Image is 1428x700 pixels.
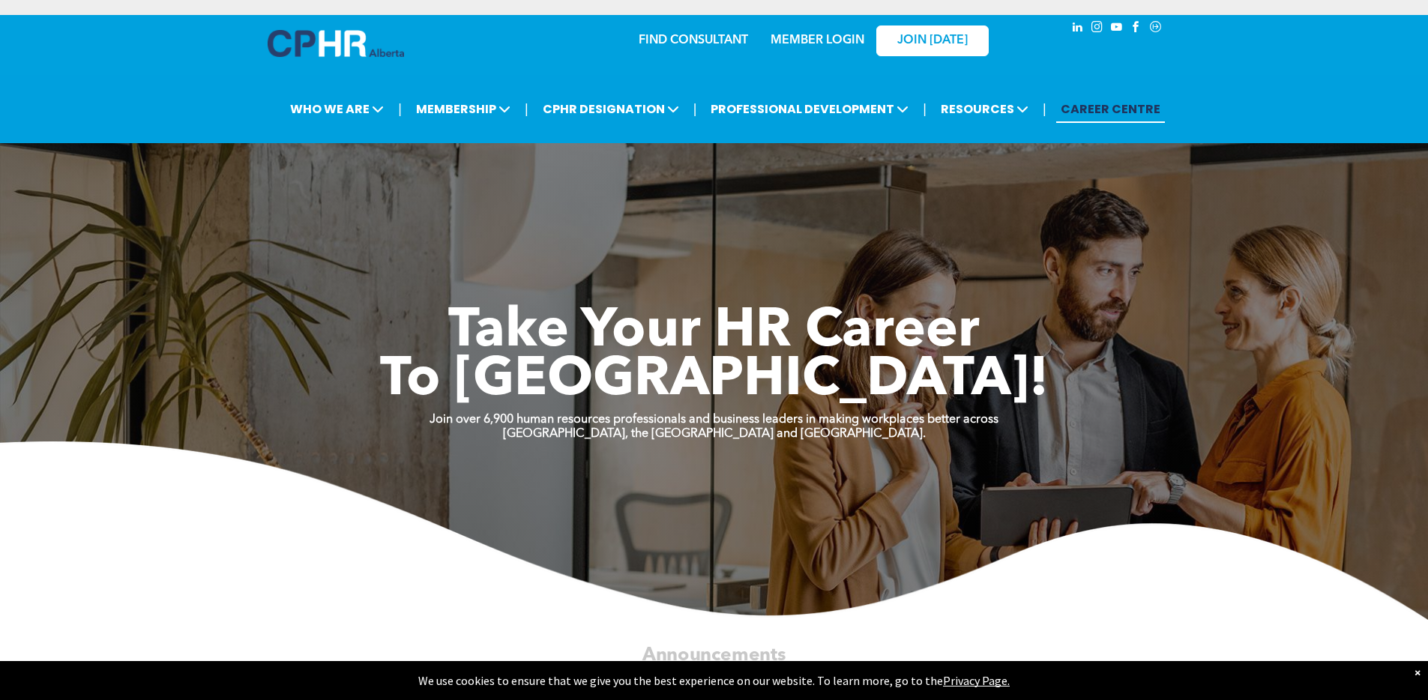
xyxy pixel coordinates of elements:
[897,34,968,48] span: JOIN [DATE]
[286,95,388,123] span: WHO WE ARE
[380,354,1049,408] span: To [GEOGRAPHIC_DATA]!
[1056,95,1165,123] a: CAREER CENTRE
[538,95,684,123] span: CPHR DESIGNATION
[1148,19,1164,39] a: Social network
[943,673,1010,688] a: Privacy Page.
[1109,19,1125,39] a: youtube
[1128,19,1145,39] a: facebook
[706,95,913,123] span: PROFESSIONAL DEVELOPMENT
[639,34,748,46] a: FIND CONSULTANT
[1043,94,1046,124] li: |
[876,25,989,56] a: JOIN [DATE]
[936,95,1033,123] span: RESOURCES
[268,30,404,57] img: A blue and white logo for cp alberta
[412,95,515,123] span: MEMBERSHIP
[771,34,864,46] a: MEMBER LOGIN
[923,94,927,124] li: |
[398,94,402,124] li: |
[642,646,786,664] span: Announcements
[1089,19,1106,39] a: instagram
[503,428,926,440] strong: [GEOGRAPHIC_DATA], the [GEOGRAPHIC_DATA] and [GEOGRAPHIC_DATA].
[1415,665,1421,680] div: Dismiss notification
[1070,19,1086,39] a: linkedin
[525,94,528,124] li: |
[448,305,980,359] span: Take Your HR Career
[693,94,697,124] li: |
[430,414,998,426] strong: Join over 6,900 human resources professionals and business leaders in making workplaces better ac...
